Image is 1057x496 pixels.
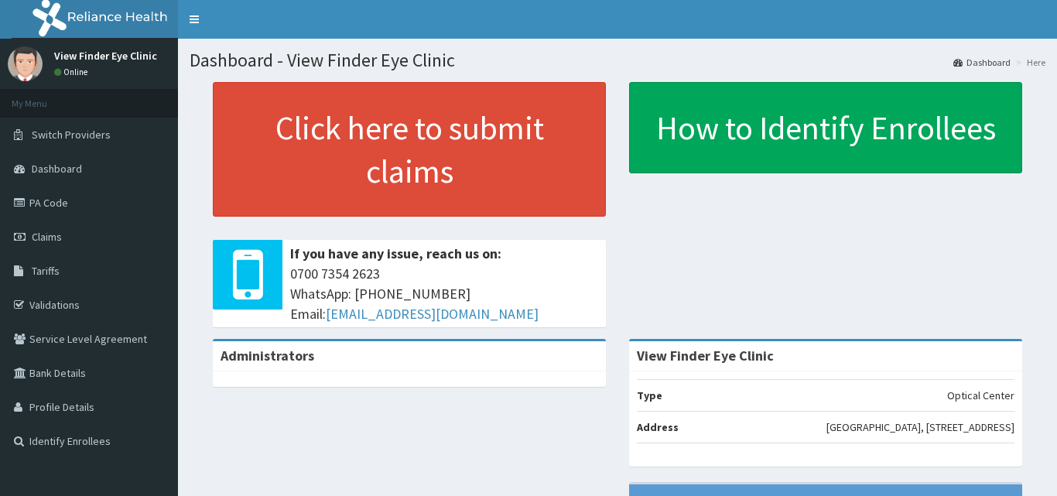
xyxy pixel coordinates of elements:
b: Administrators [221,347,314,364]
li: Here [1012,56,1045,69]
a: Online [54,67,91,77]
b: Address [637,420,679,434]
span: Dashboard [32,162,82,176]
img: User Image [8,46,43,81]
p: View Finder Eye Clinic [54,50,157,61]
a: Click here to submit claims [213,82,606,217]
span: Tariffs [32,264,60,278]
a: [EMAIL_ADDRESS][DOMAIN_NAME] [326,305,539,323]
strong: View Finder Eye Clinic [637,347,774,364]
span: 0700 7354 2623 WhatsApp: [PHONE_NUMBER] Email: [290,264,598,323]
p: Optical Center [947,388,1014,403]
a: How to Identify Enrollees [629,82,1022,173]
a: Dashboard [953,56,1011,69]
b: Type [637,388,662,402]
p: [GEOGRAPHIC_DATA], [STREET_ADDRESS] [826,419,1014,435]
span: Claims [32,230,62,244]
h1: Dashboard - View Finder Eye Clinic [190,50,1045,70]
span: Switch Providers [32,128,111,142]
b: If you have any issue, reach us on: [290,245,501,262]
